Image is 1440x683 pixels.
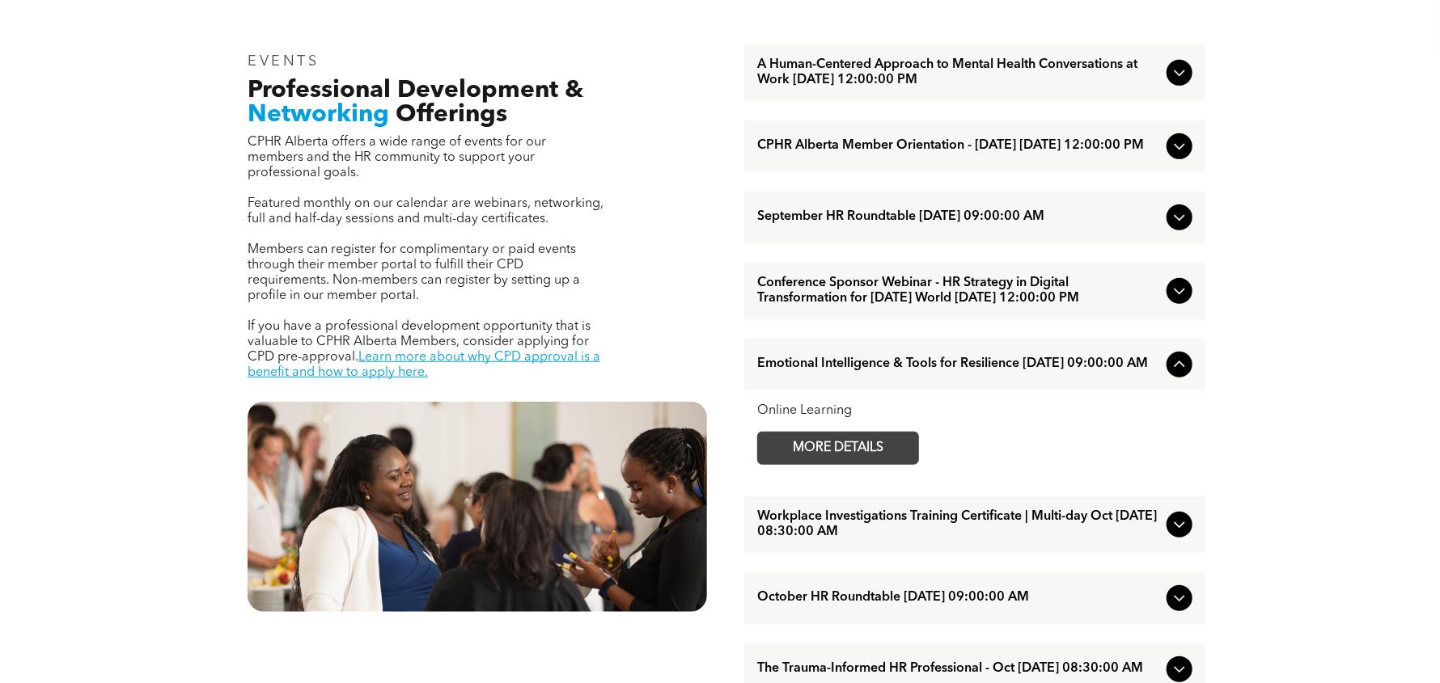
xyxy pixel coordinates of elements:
span: MORE DETAILS [774,432,902,464]
span: September HR Roundtable [DATE] 09:00:00 AM [757,209,1160,225]
span: A Human-Centered Approach to Mental Health Conversations at Work [DATE] 12:00:00 PM [757,57,1160,88]
a: Learn more about why CPD approval is a benefit and how to apply here. [248,351,600,379]
span: Members can register for complimentary or paid events through their member portal to fulfill thei... [248,243,580,302]
span: October HR Roundtable [DATE] 09:00:00 AM [757,590,1160,605]
span: The Trauma-Informed HR Professional - Oct [DATE] 08:30:00 AM [757,661,1160,677]
span: Networking [248,103,389,127]
span: Conference Sponsor Webinar - HR Strategy in Digital Transformation for [DATE] World [DATE] 12:00:... [757,276,1160,306]
a: MORE DETAILS [757,432,919,465]
span: Offerings [396,103,507,127]
span: Workplace Investigations Training Certificate | Multi-day Oct [DATE] 08:30:00 AM [757,509,1160,540]
span: Professional Development & [248,78,583,103]
div: Online Learning [757,403,1192,419]
span: EVENTS [248,54,320,69]
span: CPHR Alberta offers a wide range of events for our members and the HR community to support your p... [248,136,546,179]
span: CPHR Alberta Member Orientation - [DATE] [DATE] 12:00:00 PM [757,138,1160,154]
span: If you have a professional development opportunity that is valuable to CPHR Alberta Members, cons... [248,320,591,364]
span: Featured monthly on our calendar are webinars, networking, full and half-day sessions and multi-d... [248,197,604,226]
span: Emotional Intelligence & Tools for Resilience [DATE] 09:00:00 AM [757,356,1160,372]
